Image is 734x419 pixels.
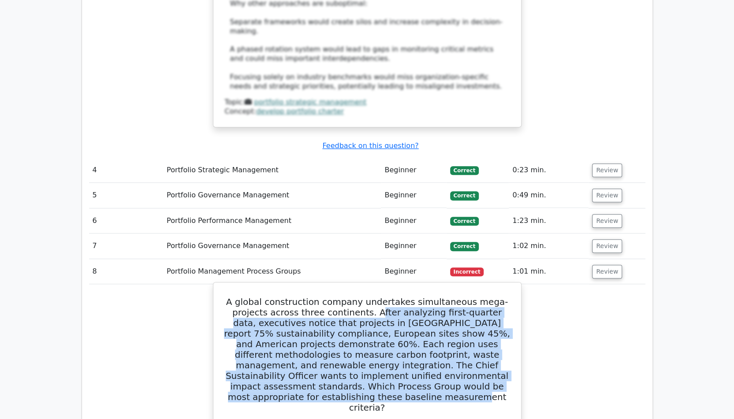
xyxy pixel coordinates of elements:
[89,158,164,183] td: 4
[509,259,589,284] td: 1:01 min.
[163,158,381,183] td: Portfolio Strategic Management
[450,166,479,175] span: Correct
[163,234,381,259] td: Portfolio Governance Management
[89,208,164,234] td: 6
[225,107,510,116] div: Concept:
[450,242,479,251] span: Correct
[381,208,446,234] td: Beginner
[592,163,622,177] button: Review
[450,217,479,226] span: Correct
[450,191,479,200] span: Correct
[592,265,622,278] button: Review
[381,158,446,183] td: Beginner
[381,183,446,208] td: Beginner
[381,259,446,284] td: Beginner
[592,214,622,228] button: Review
[509,208,589,234] td: 1:23 min.
[450,267,484,276] span: Incorrect
[509,158,589,183] td: 0:23 min.
[163,208,381,234] td: Portfolio Performance Management
[163,259,381,284] td: Portfolio Management Process Groups
[89,234,164,259] td: 7
[322,141,418,150] a: Feedback on this question?
[224,297,510,413] h5: A global construction company undertakes simultaneous mega-projects across three continents. Afte...
[163,183,381,208] td: Portfolio Governance Management
[89,259,164,284] td: 8
[381,234,446,259] td: Beginner
[592,239,622,253] button: Review
[592,189,622,202] button: Review
[89,183,164,208] td: 5
[256,107,344,115] a: develop portfolio charter
[509,183,589,208] td: 0:49 min.
[254,98,366,106] a: portfolio strategic management
[225,98,510,107] div: Topic:
[509,234,589,259] td: 1:02 min.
